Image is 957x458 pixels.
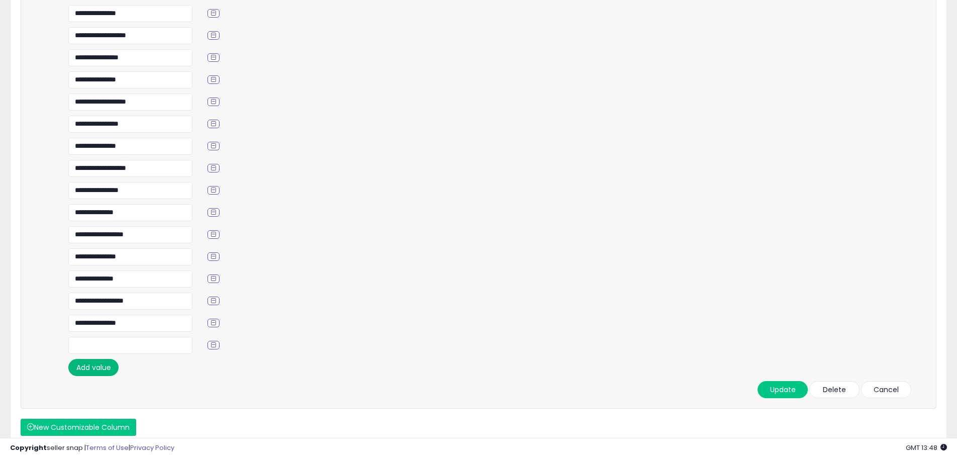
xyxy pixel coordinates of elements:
button: Add value [68,359,119,376]
div: seller snap | | [10,443,174,453]
span: 2025-08-15 13:48 GMT [906,443,947,452]
button: Cancel [861,381,911,398]
button: Delete [809,381,860,398]
button: Update [758,381,808,398]
button: New Customizable Column [21,419,136,436]
a: Terms of Use [86,443,129,452]
a: Privacy Policy [130,443,174,452]
strong: Copyright [10,443,47,452]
